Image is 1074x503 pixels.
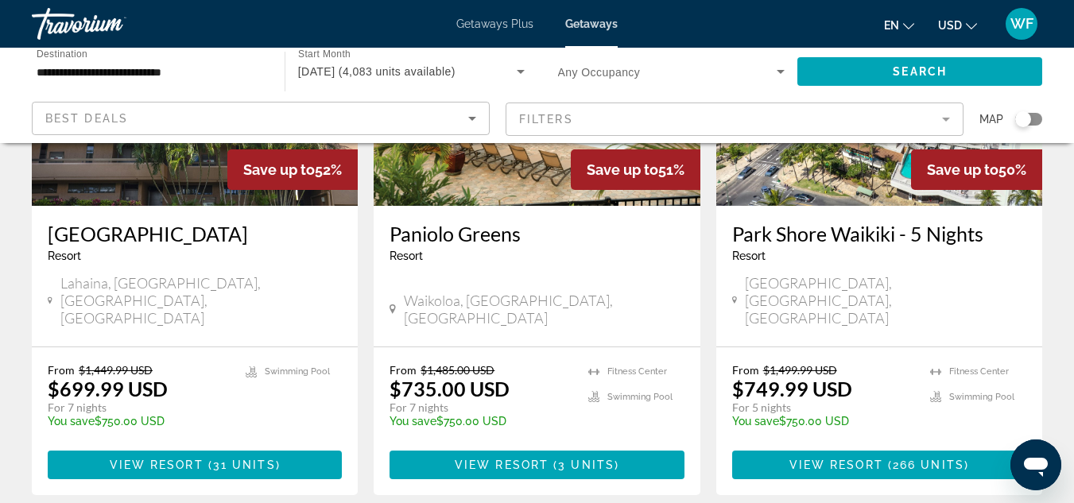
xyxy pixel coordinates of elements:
[911,149,1042,190] div: 50%
[565,17,618,30] a: Getaways
[204,459,281,471] span: ( )
[390,451,684,479] button: View Resort(3 units)
[571,149,700,190] div: 51%
[227,149,358,190] div: 52%
[48,250,81,262] span: Resort
[110,459,204,471] span: View Resort
[48,377,168,400] p: $699.99 USD
[404,292,684,327] span: Waikoloa, [GEOGRAPHIC_DATA], [GEOGRAPHIC_DATA]
[732,451,1026,479] button: View Resort(266 units)
[732,415,914,428] p: $750.00 USD
[60,274,343,327] span: Lahaina, [GEOGRAPHIC_DATA], [GEOGRAPHIC_DATA], [GEOGRAPHIC_DATA]
[298,49,351,60] span: Start Month
[979,108,1003,130] span: Map
[884,14,914,37] button: Change language
[506,102,963,137] button: Filter
[390,222,684,246] a: Paniolo Greens
[456,17,533,30] a: Getaways Plus
[549,459,619,471] span: ( )
[558,459,615,471] span: 3 units
[45,109,476,128] mat-select: Sort by
[745,274,1026,327] span: [GEOGRAPHIC_DATA], [GEOGRAPHIC_DATA], [GEOGRAPHIC_DATA]
[243,161,315,178] span: Save up to
[797,57,1042,86] button: Search
[938,19,962,32] span: USD
[390,415,436,428] span: You save
[607,392,673,402] span: Swimming Pool
[927,161,998,178] span: Save up to
[893,65,947,78] span: Search
[732,400,914,415] p: For 5 nights
[884,19,899,32] span: en
[1001,7,1042,41] button: User Menu
[265,366,330,377] span: Swimming Pool
[732,222,1026,246] a: Park Shore Waikiki - 5 Nights
[48,363,75,377] span: From
[390,415,572,428] p: $750.00 USD
[732,250,766,262] span: Resort
[455,459,549,471] span: View Resort
[883,459,969,471] span: ( )
[390,250,423,262] span: Resort
[732,363,759,377] span: From
[1010,439,1061,490] iframe: Button to launch messaging window
[763,363,837,377] span: $1,499.99 USD
[48,415,95,428] span: You save
[48,400,230,415] p: For 7 nights
[390,363,417,377] span: From
[32,3,191,44] a: Travorium
[587,161,658,178] span: Save up to
[390,400,572,415] p: For 7 nights
[789,459,883,471] span: View Resort
[48,451,342,479] button: View Resort(31 units)
[938,14,977,37] button: Change currency
[48,415,230,428] p: $750.00 USD
[45,112,128,125] span: Best Deals
[37,48,87,59] span: Destination
[607,366,667,377] span: Fitness Center
[1010,16,1033,32] span: WF
[949,366,1009,377] span: Fitness Center
[421,363,494,377] span: $1,485.00 USD
[390,377,510,400] p: $735.00 USD
[213,459,276,471] span: 31 units
[79,363,153,377] span: $1,449.99 USD
[732,377,852,400] p: $749.99 USD
[732,415,779,428] span: You save
[48,222,342,246] a: [GEOGRAPHIC_DATA]
[893,459,964,471] span: 266 units
[558,66,641,79] span: Any Occupancy
[949,392,1014,402] span: Swimming Pool
[298,65,456,78] span: [DATE] (4,083 units available)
